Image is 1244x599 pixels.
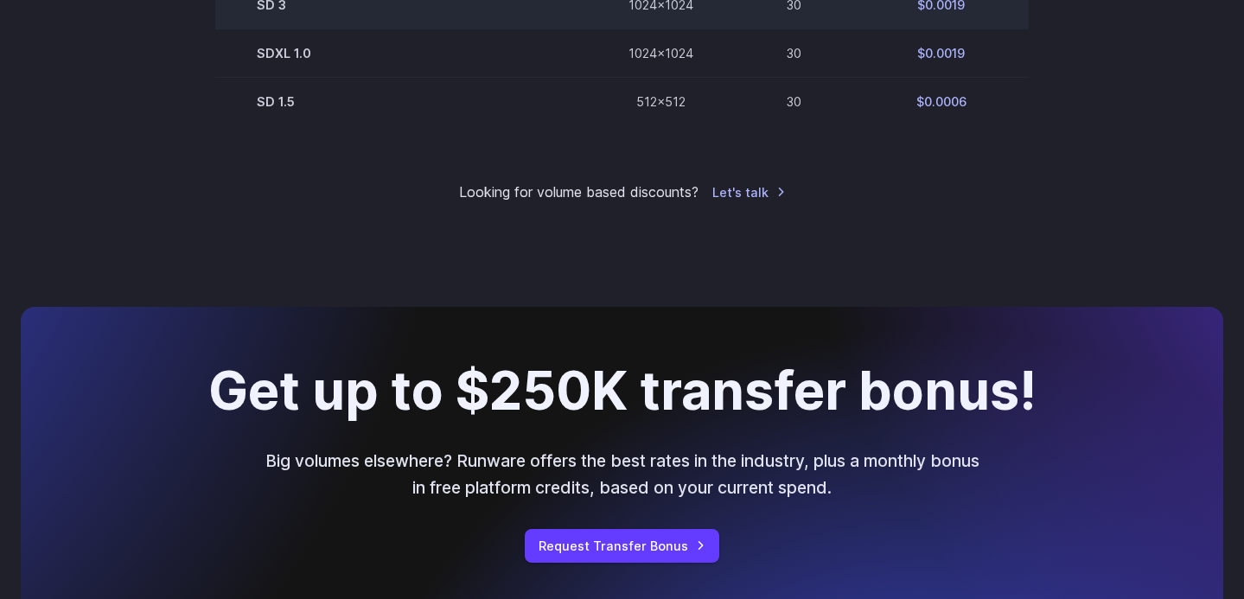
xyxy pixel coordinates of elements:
[215,78,587,126] td: SD 1.5
[459,182,699,204] small: Looking for volume based discounts?
[735,78,853,126] td: 30
[587,78,735,126] td: 512x512
[263,448,982,500] p: Big volumes elsewhere? Runware offers the best rates in the industry, plus a monthly bonus in fre...
[208,362,1037,420] h2: Get up to $250K transfer bonus!
[525,529,719,563] a: Request Transfer Bonus
[853,78,1029,126] td: $0.0006
[712,182,786,202] a: Let's talk
[735,29,853,78] td: 30
[853,29,1029,78] td: $0.0019
[587,29,735,78] td: 1024x1024
[215,29,587,78] td: SDXL 1.0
